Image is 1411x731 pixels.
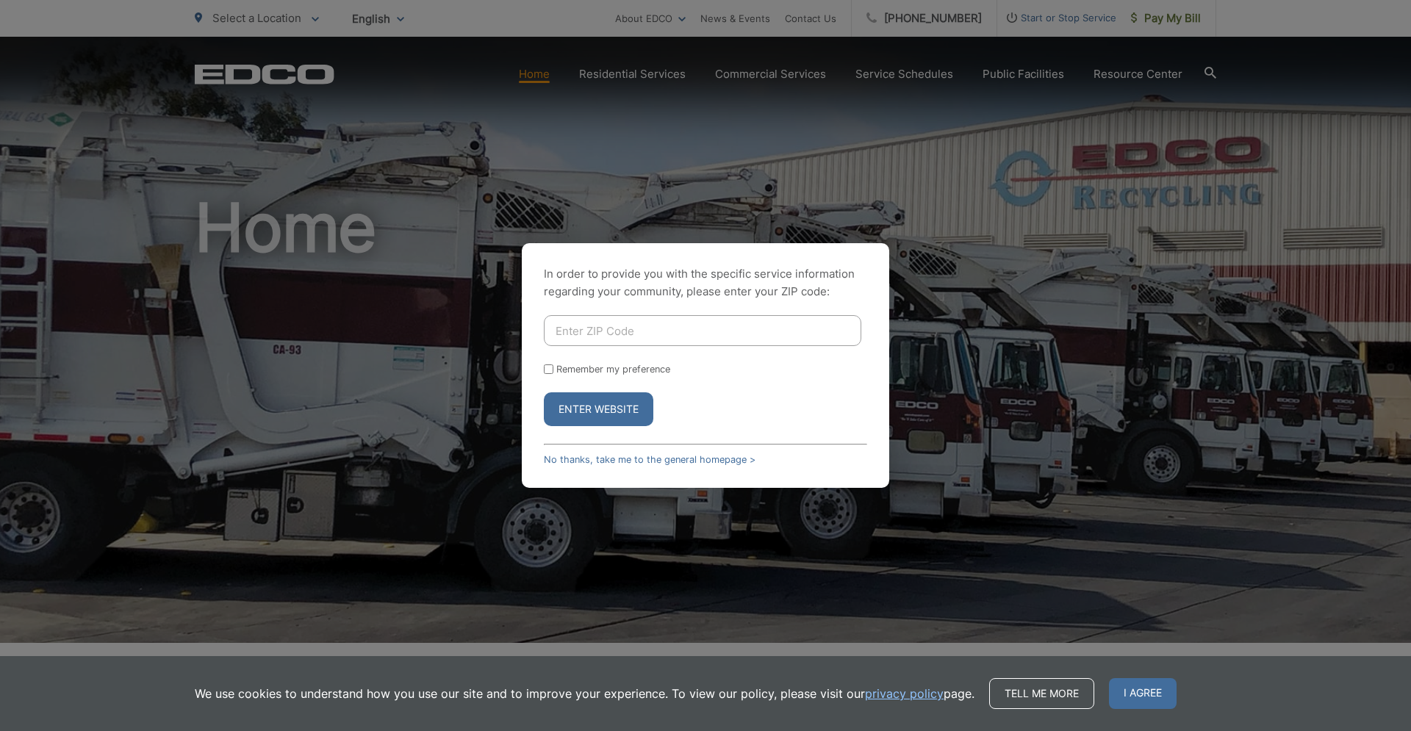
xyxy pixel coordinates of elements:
input: Enter ZIP Code [544,315,861,346]
p: We use cookies to understand how you use our site and to improve your experience. To view our pol... [195,685,974,702]
a: Tell me more [989,678,1094,709]
span: I agree [1109,678,1177,709]
button: Enter Website [544,392,653,426]
p: In order to provide you with the specific service information regarding your community, please en... [544,265,867,300]
a: No thanks, take me to the general homepage > [544,454,755,465]
label: Remember my preference [556,364,670,375]
a: privacy policy [865,685,944,702]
